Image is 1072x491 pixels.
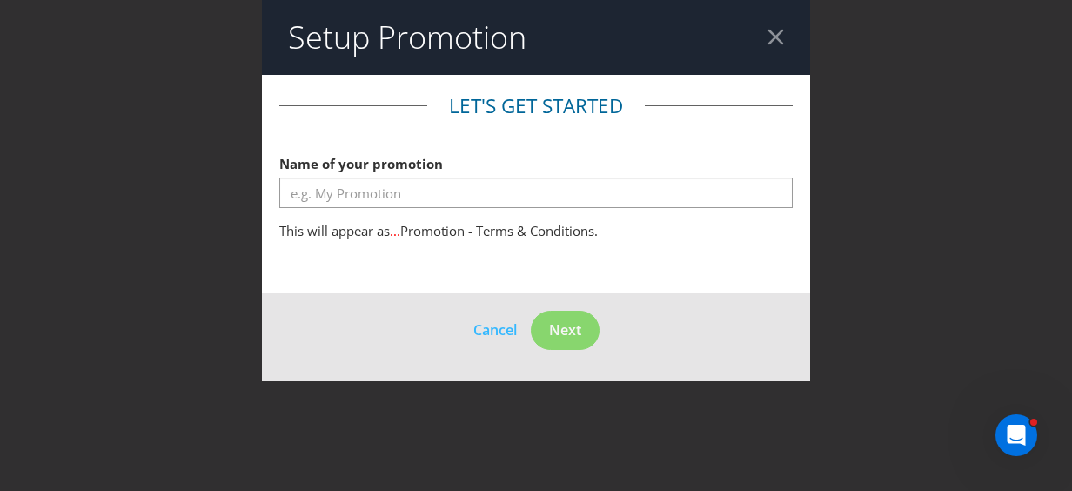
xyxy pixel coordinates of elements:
[400,222,598,239] span: Promotion - Terms & Conditions.
[279,178,793,208] input: e.g. My Promotion
[473,320,517,340] span: Cancel
[531,311,600,350] button: Next
[549,320,581,340] span: Next
[390,222,400,239] span: ...
[279,222,390,239] span: This will appear as
[995,414,1037,456] iframe: Intercom live chat
[427,92,645,120] legend: Let's get started
[472,319,518,341] button: Cancel
[288,20,526,55] h2: Setup Promotion
[279,155,443,172] span: Name of your promotion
